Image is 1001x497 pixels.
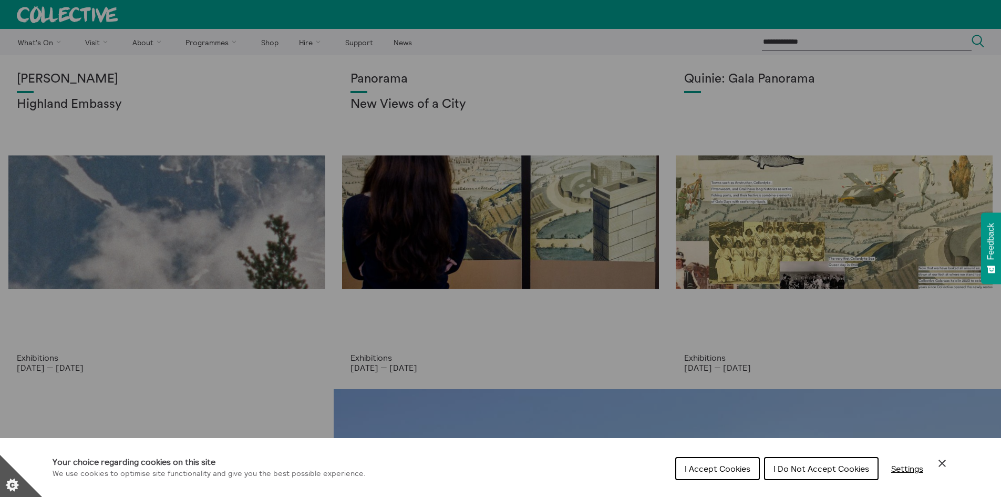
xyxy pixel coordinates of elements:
[891,463,923,474] span: Settings
[53,468,366,480] p: We use cookies to optimise site functionality and give you the best possible experience.
[675,457,760,480] button: I Accept Cookies
[986,223,996,260] span: Feedback
[936,457,948,470] button: Close Cookie Control
[53,455,366,468] h1: Your choice regarding cookies on this site
[883,458,932,479] button: Settings
[685,463,750,474] span: I Accept Cookies
[764,457,879,480] button: I Do Not Accept Cookies
[981,212,1001,284] button: Feedback - Show survey
[773,463,869,474] span: I Do Not Accept Cookies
